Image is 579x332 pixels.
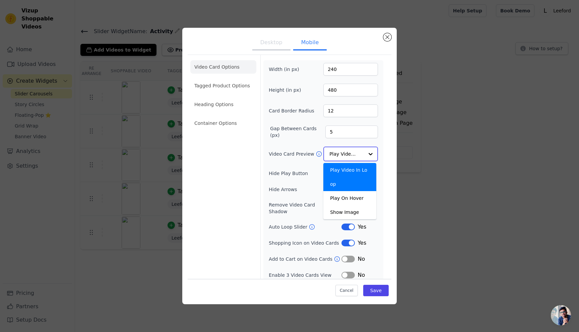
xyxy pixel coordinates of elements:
button: Cancel [335,285,358,296]
div: Show Image [323,205,376,219]
label: Width (in px) [269,66,305,73]
button: Close modal [383,33,391,41]
label: Video Card Preview [269,151,315,157]
li: Container Options [190,116,256,130]
button: Save [363,285,389,296]
span: Yes [358,223,366,231]
li: Heading Options [190,98,256,111]
label: Hide Play Button [269,170,341,177]
li: Video Card Options [190,60,256,74]
label: Gap Between Cards (px) [270,125,325,139]
label: Card Border Radius [269,107,314,114]
div: Open chat [551,305,571,325]
div: Play Video In Loop [323,163,376,191]
div: Play On Hover [323,191,376,205]
label: Shopping Icon on Video Cards [269,240,339,246]
button: Desktop [252,36,291,51]
label: Remove Video Card Shadow [269,201,335,215]
button: Mobile [293,36,327,51]
label: Auto Loop Slider [269,224,309,230]
label: Hide Arrows [269,186,341,193]
label: Enable 3 Video Cards View [269,272,341,278]
label: Add to Cart on Video Cards [269,256,334,262]
span: No [358,271,365,279]
span: Yes [358,239,366,247]
li: Tagged Product Options [190,79,256,92]
span: No [358,255,365,263]
label: Height (in px) [269,87,305,93]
